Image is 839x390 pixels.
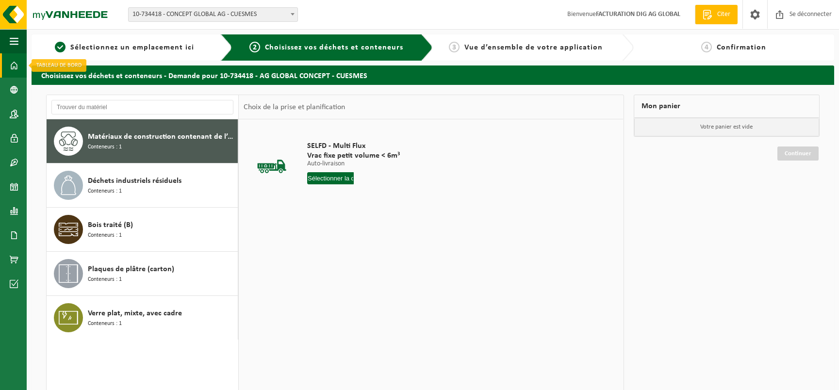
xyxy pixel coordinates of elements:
[88,143,122,152] span: Conteneurs : 1
[307,141,400,151] span: SELFD - Multi Flux
[701,42,712,52] span: 4
[249,42,260,52] span: 2
[464,44,603,51] span: Vue d’ensemble de votre application
[634,118,820,136] p: Votre panier est vide
[129,8,297,21] span: 10-734418 - AG GLOBAL CONCEPT - CUESMES
[88,263,174,275] span: Plaques de plâtre (carton)
[128,7,298,22] span: 10-734418 - AG GLOBAL CONCEPT - CUESMES
[307,151,400,161] span: Vrac fixe petit volume < 6m³
[88,187,122,196] span: Conteneurs : 1
[88,308,182,319] span: Verre plat, mixte, avec cadre
[55,42,66,52] span: 1
[70,44,194,51] span: Sélectionnez un emplacement ici
[265,44,403,51] span: Choisissez vos déchets et conteneurs
[47,252,238,296] button: Plaques de plâtre (carton) Conteneurs : 1
[695,5,738,24] a: Citer
[36,42,213,53] a: 1Sélectionnez un emplacement ici
[567,11,680,18] font: Bienvenue
[88,319,122,328] span: Conteneurs : 1
[32,65,834,84] h2: Choisissez vos déchets et conteneurs - Demande pour 10-734418 - AG GLOBAL CONCEPT - CUESMES
[239,95,350,119] div: Choix de la prise et planification
[47,296,238,340] button: Verre plat, mixte, avec cadre Conteneurs : 1
[634,95,820,118] div: Mon panier
[47,119,238,163] button: Matériaux de construction contenant de l’amiante liés au ciment (collés) Conteneurs : 1
[307,172,354,184] input: Sélectionner la date
[715,10,733,19] span: Citer
[88,131,235,143] span: Matériaux de construction contenant de l’amiante liés au ciment (collés)
[717,44,766,51] span: Confirmation
[47,163,238,208] button: Déchets industriels résiduels Conteneurs : 1
[51,100,233,114] input: Trouver du matériel
[47,208,238,252] button: Bois traité (B) Conteneurs : 1
[88,175,181,187] span: Déchets industriels résiduels
[88,231,122,240] span: Conteneurs : 1
[596,11,680,18] strong: FACTURATION DIG AG GLOBAL
[449,42,460,52] span: 3
[88,219,133,231] span: Bois traité (B)
[307,161,400,167] p: Auto-livraison
[777,146,819,161] a: Continuer
[88,275,122,284] span: Conteneurs : 1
